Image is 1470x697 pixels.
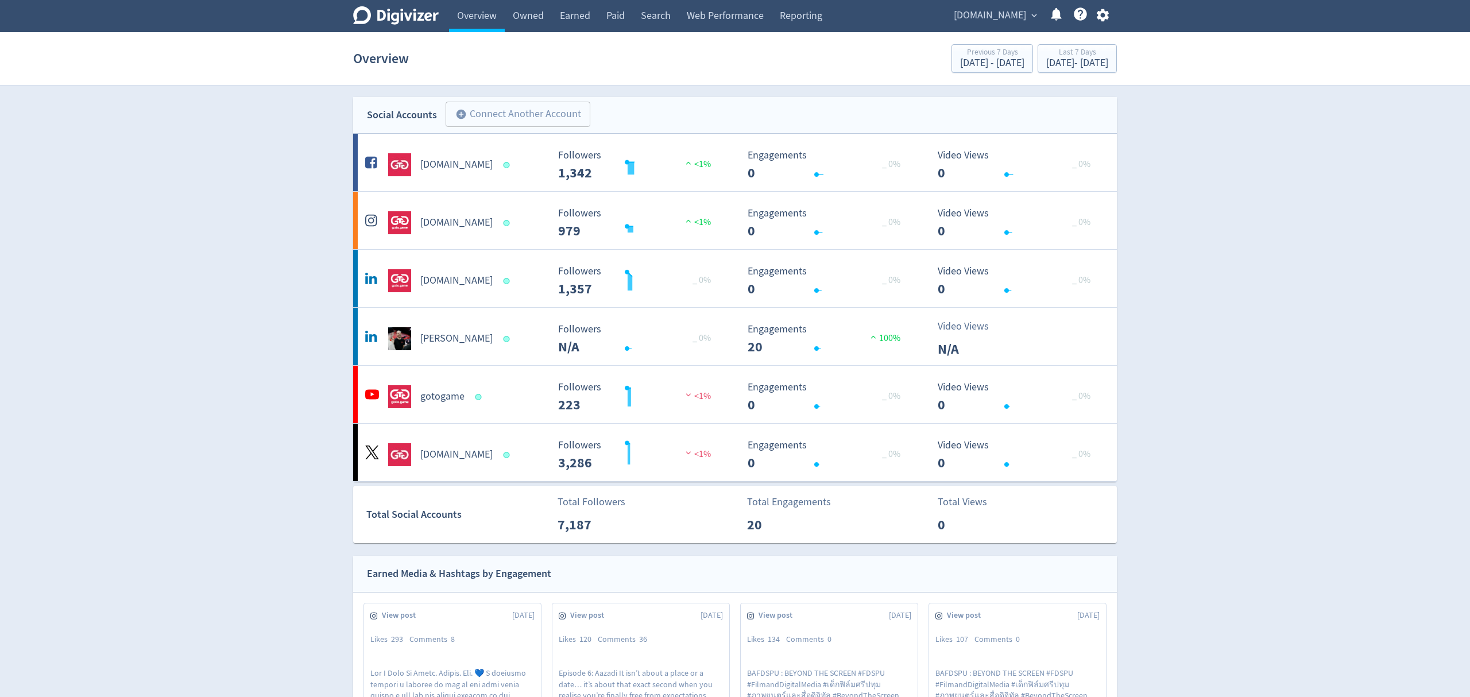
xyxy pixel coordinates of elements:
[950,6,1040,25] button: [DOMAIN_NAME]
[437,103,590,127] a: Connect Another Account
[742,440,914,470] svg: Engagements 0
[693,332,711,344] span: _ 0%
[420,332,493,346] h5: [PERSON_NAME]
[868,332,879,341] img: positive-performance.svg
[932,382,1104,412] svg: Video Views 0
[1072,390,1090,402] span: _ 0%
[1029,10,1039,21] span: expand_more
[388,385,411,408] img: gotogame undefined
[1016,634,1020,644] span: 0
[683,390,711,402] span: <1%
[504,162,513,168] span: Data last synced: 18 Aug 2025, 5:02am (AEST)
[742,266,914,296] svg: Engagements 0
[1072,216,1090,228] span: _ 0%
[742,382,914,412] svg: Engagements 0
[353,308,1117,365] a: Jack Hudson undefined[PERSON_NAME] Followers N/A Followers N/A _ 0% Engagements 20 Engagements 20...
[956,634,968,644] span: 107
[960,48,1024,58] div: Previous 7 Days
[409,634,461,645] div: Comments
[451,634,455,644] span: 8
[701,610,723,621] span: [DATE]
[683,216,694,225] img: positive-performance.svg
[786,634,838,645] div: Comments
[353,192,1117,249] a: goto.game undefined[DOMAIN_NAME] Followers 979 Followers 979 <1% Engagements 0 Engagements 0 _ 0%...
[742,324,914,354] svg: Engagements 20
[960,58,1024,68] div: [DATE] - [DATE]
[932,208,1104,238] svg: Video Views 0
[683,216,711,228] span: <1%
[382,610,422,621] span: View post
[388,269,411,292] img: goto.game undefined
[353,250,1117,307] a: goto.game undefined[DOMAIN_NAME] Followers 1,357 Followers 1,357 _ 0% Engagements 0 Engagements 0...
[951,44,1033,73] button: Previous 7 Days[DATE] - [DATE]
[1072,274,1090,286] span: _ 0%
[353,424,1117,481] a: goto.game undefined[DOMAIN_NAME] Followers 3,286 Followers 3,286 <1% Engagements 0 Engagements 0 ...
[353,366,1117,423] a: gotogame undefinedgotogame Followers 223 Followers 223 <1% Engagements 0 Engagements 0 _ 0% Video...
[391,634,403,644] span: 293
[367,566,551,582] div: Earned Media & Hashtags by Engagement
[552,266,725,296] svg: Followers 1,357
[420,158,493,172] h5: [DOMAIN_NAME]
[932,150,1104,180] svg: Video Views 0
[388,443,411,466] img: goto.game undefined
[366,506,550,523] div: Total Social Accounts
[559,634,598,645] div: Likes
[932,266,1104,296] svg: Video Views 0
[827,634,831,644] span: 0
[882,390,900,402] span: _ 0%
[370,634,409,645] div: Likes
[1072,158,1090,170] span: _ 0%
[683,448,711,460] span: <1%
[552,208,725,238] svg: Followers 979
[683,158,694,167] img: positive-performance.svg
[974,634,1026,645] div: Comments
[420,216,493,230] h5: [DOMAIN_NAME]
[947,610,987,621] span: View post
[747,494,831,510] p: Total Engagements
[420,448,493,462] h5: [DOMAIN_NAME]
[558,494,625,510] p: Total Followers
[882,448,900,460] span: _ 0%
[747,514,813,535] p: 20
[504,278,513,284] span: Data last synced: 18 Aug 2025, 4:01pm (AEST)
[504,336,513,342] span: Data last synced: 17 Aug 2025, 11:01pm (AEST)
[889,610,911,621] span: [DATE]
[954,6,1026,25] span: [DOMAIN_NAME]
[420,274,493,288] h5: [DOMAIN_NAME]
[512,610,535,621] span: [DATE]
[598,634,653,645] div: Comments
[504,220,513,226] span: Data last synced: 18 Aug 2025, 5:02am (AEST)
[935,634,974,645] div: Likes
[388,153,411,176] img: goto.game undefined
[639,634,647,644] span: 36
[446,102,590,127] button: Connect Another Account
[747,634,786,645] div: Likes
[938,514,1004,535] p: 0
[552,150,725,180] svg: Followers 1,342
[683,390,694,399] img: negative-performance.svg
[932,440,1104,470] svg: Video Views 0
[868,332,900,344] span: 100%
[683,448,694,457] img: negative-performance.svg
[882,274,900,286] span: _ 0%
[579,634,591,644] span: 120
[683,158,711,170] span: <1%
[693,274,711,286] span: _ 0%
[1046,58,1108,68] div: [DATE] - [DATE]
[353,134,1117,191] a: goto.game undefined[DOMAIN_NAME] Followers 1,342 Followers 1,342 <1% Engagements 0 Engagements 0 ...
[388,211,411,234] img: goto.game undefined
[742,208,914,238] svg: Engagements 0
[552,440,725,470] svg: Followers 3,286
[1038,44,1117,73] button: Last 7 Days[DATE]- [DATE]
[353,40,409,77] h1: Overview
[420,390,465,404] h5: gotogame
[367,107,437,123] div: Social Accounts
[938,339,1004,359] p: N/A
[1072,448,1090,460] span: _ 0%
[1077,610,1100,621] span: [DATE]
[742,150,914,180] svg: Engagements 0
[558,514,624,535] p: 7,187
[388,327,411,350] img: Jack Hudson undefined
[570,610,610,621] span: View post
[552,324,725,354] svg: Followers N/A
